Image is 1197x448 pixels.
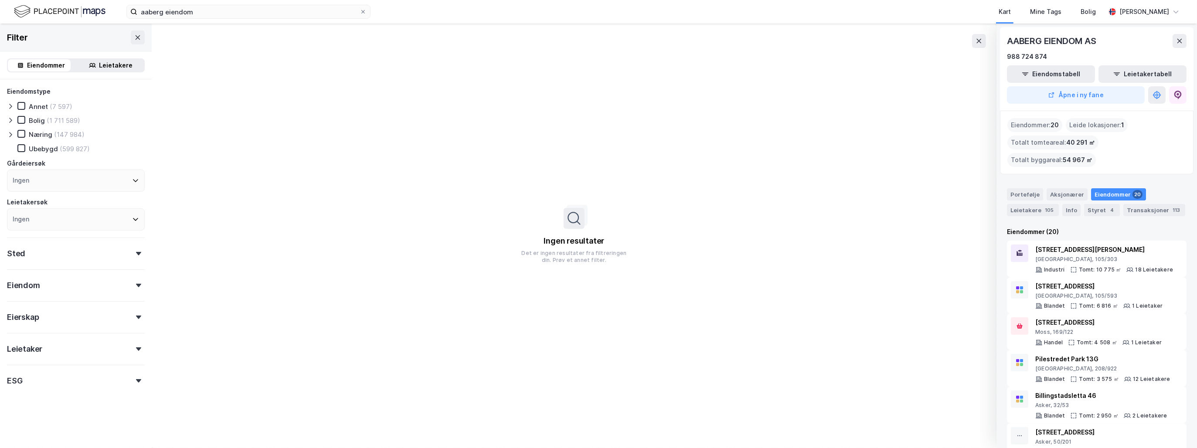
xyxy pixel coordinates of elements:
div: Ingen [13,175,29,186]
div: Tomt: 2 950 ㎡ [1079,412,1119,419]
div: 1 Leietaker [1131,339,1162,346]
div: Ubebygd [29,145,58,153]
span: 1 [1121,120,1124,130]
div: Pilestredet Park 13G [1035,354,1170,364]
div: Blandet [1044,376,1065,383]
div: Tomt: 3 575 ㎡ [1079,376,1119,383]
div: Eierskap [7,312,39,322]
div: Moss, 169/122 [1035,329,1162,336]
div: Totalt tomteareal : [1007,136,1098,149]
div: Tomt: 6 816 ㎡ [1079,302,1118,309]
div: Sted [7,248,25,259]
div: Ingen resultater [544,236,605,246]
div: 4 [1108,206,1116,214]
div: [STREET_ADDRESS] [1035,281,1163,292]
div: 105 [1043,206,1055,214]
div: Leietakere [99,60,133,71]
button: Leietakertabell [1098,65,1187,83]
div: Eiendomstype [7,86,51,97]
div: [GEOGRAPHIC_DATA], 105/303 [1035,256,1173,263]
div: Leietaker [7,344,42,354]
iframe: Chat Widget [1153,406,1197,448]
div: Leietakere [1007,204,1059,216]
div: Blandet [1044,302,1065,309]
div: [GEOGRAPHIC_DATA], 105/593 [1035,292,1163,299]
div: (7 597) [50,102,72,111]
div: 20 [1132,190,1143,199]
div: Handel [1044,339,1063,346]
div: Blandet [1044,412,1065,419]
div: Kart [999,7,1011,17]
div: Gårdeiersøk [7,158,45,169]
img: logo.f888ab2527a4732fd821a326f86c7f29.svg [14,4,105,19]
div: Eiendommer [27,60,65,71]
div: Mine Tags [1030,7,1061,17]
div: [STREET_ADDRESS][PERSON_NAME] [1035,244,1173,255]
div: Det er ingen resultater fra filtreringen din. Prøv et annet filter. [518,250,630,264]
div: Billingstadsletta 46 [1035,390,1167,401]
div: 988 724 874 [1007,51,1047,62]
div: [GEOGRAPHIC_DATA], 208/922 [1035,365,1170,372]
div: Styret [1084,204,1120,216]
div: 2 Leietakere [1132,412,1167,419]
div: Annet [29,102,48,111]
div: Filter [7,31,28,44]
div: 12 Leietakere [1133,376,1170,383]
div: Info [1062,204,1081,216]
input: Søk på adresse, matrikkel, gårdeiere, leietakere eller personer [137,5,360,18]
div: ESG [7,376,22,386]
span: 54 967 ㎡ [1063,155,1092,165]
button: Åpne i ny fane [1007,86,1145,104]
div: AABERG EIENDOM AS [1007,34,1098,48]
div: (599 827) [60,145,90,153]
div: Portefølje [1007,188,1043,200]
span: 20 [1051,120,1059,130]
div: Bolig [29,116,45,125]
div: Eiendommer : [1007,118,1062,132]
div: Industri [1044,266,1065,273]
div: Transaksjoner [1123,204,1185,216]
button: Eiendomstabell [1007,65,1095,83]
div: Eiendom [7,280,40,291]
div: Næring [29,130,52,139]
div: 1 Leietaker [1132,302,1163,309]
div: Tomt: 10 775 ㎡ [1079,266,1122,273]
div: 113 [1171,206,1182,214]
div: Leietakersøk [7,197,48,207]
div: Aksjonærer [1047,188,1088,200]
div: [PERSON_NAME] [1119,7,1169,17]
div: Asker, 50/201 [1035,438,1163,445]
div: (1 711 589) [47,116,80,125]
div: Asker, 32/53 [1035,402,1167,409]
div: Totalt byggareal : [1007,153,1096,167]
div: Eiendommer [1091,188,1146,200]
div: Tomt: 4 508 ㎡ [1077,339,1117,346]
div: Ingen [13,214,29,224]
div: Leide lokasjoner : [1066,118,1128,132]
span: 40 291 ㎡ [1066,137,1095,148]
div: [STREET_ADDRESS] [1035,317,1162,328]
div: [STREET_ADDRESS] [1035,427,1163,438]
div: Bolig [1081,7,1096,17]
div: Eiendommer (20) [1007,227,1187,237]
div: 18 Leietakere [1135,266,1173,273]
div: (147 984) [54,130,85,139]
